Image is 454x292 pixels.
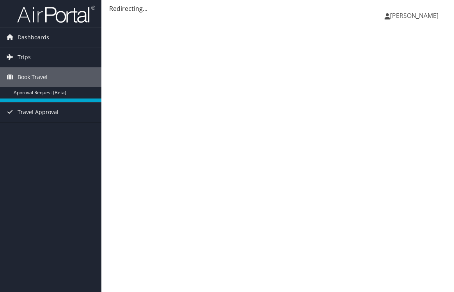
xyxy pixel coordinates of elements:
[385,4,446,27] a: [PERSON_NAME]
[18,47,31,67] span: Trips
[18,28,49,47] span: Dashboards
[390,11,438,20] span: [PERSON_NAME]
[18,67,48,87] span: Book Travel
[109,4,446,13] div: Redirecting...
[18,102,59,122] span: Travel Approval
[17,5,95,23] img: airportal-logo.png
